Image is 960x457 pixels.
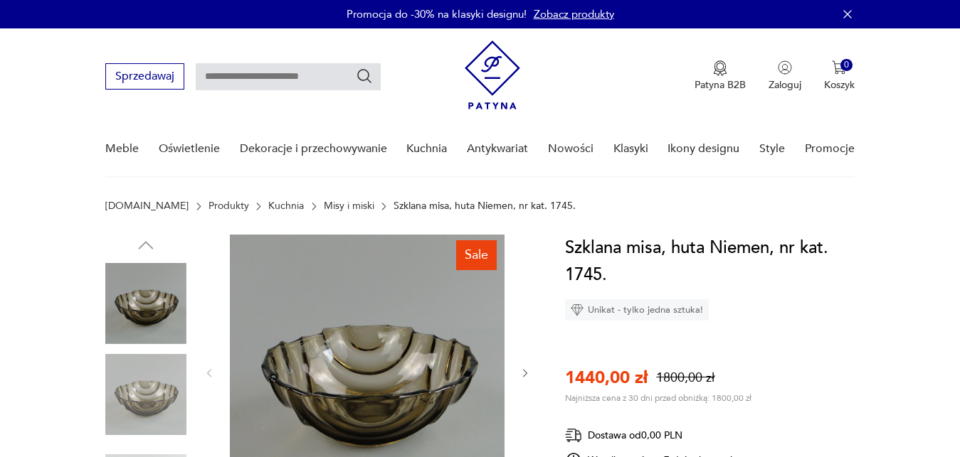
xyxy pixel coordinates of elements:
[565,426,582,444] img: Ikona dostawy
[565,299,709,321] div: Unikat - tylko jedna sztuka!
[832,60,846,75] img: Ikona koszyka
[695,78,746,92] p: Patyna B2B
[394,200,576,212] p: Szklana misa, huta Niemen, nr kat. 1745.
[713,60,727,76] img: Ikona medalu
[668,122,739,176] a: Ikony designu
[159,122,220,176] a: Oświetlenie
[209,200,249,212] a: Produkty
[548,122,594,176] a: Nowości
[347,7,527,21] p: Promocja do -30% na klasyki designu!
[105,263,186,344] img: Zdjęcie produktu Szklana misa, huta Niemen, nr kat. 1745.
[534,7,614,21] a: Zobacz produkty
[105,122,139,176] a: Meble
[805,122,855,176] a: Promocje
[565,392,751,404] p: Najniższa cena z 30 dni przed obniżką: 1800,00 zł
[565,235,865,289] h1: Szklana misa, huta Niemen, nr kat. 1745.
[105,72,184,82] a: Sprzedawaj
[467,122,528,176] a: Antykwariat
[105,200,189,212] a: [DOMAIN_NAME]
[840,59,853,71] div: 0
[824,78,855,92] p: Koszyk
[465,41,520,109] img: Patyna - sklep z meblami i dekoracjami vintage
[613,122,648,176] a: Klasyki
[769,60,801,92] button: Zaloguj
[324,200,374,212] a: Misy i miski
[456,240,497,270] div: Sale
[105,63,184,90] button: Sprzedawaj
[695,60,746,92] button: Patyna B2B
[769,78,801,92] p: Zaloguj
[565,366,648,389] p: 1440,00 zł
[356,68,373,85] button: Szukaj
[824,60,855,92] button: 0Koszyk
[406,122,447,176] a: Kuchnia
[240,122,387,176] a: Dekoracje i przechowywanie
[759,122,785,176] a: Style
[565,426,736,444] div: Dostawa od 0,00 PLN
[695,60,746,92] a: Ikona medaluPatyna B2B
[268,200,304,212] a: Kuchnia
[571,303,584,316] img: Ikona diamentu
[778,60,792,75] img: Ikonka użytkownika
[105,354,186,435] img: Zdjęcie produktu Szklana misa, huta Niemen, nr kat. 1745.
[656,369,714,387] p: 1800,00 zł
